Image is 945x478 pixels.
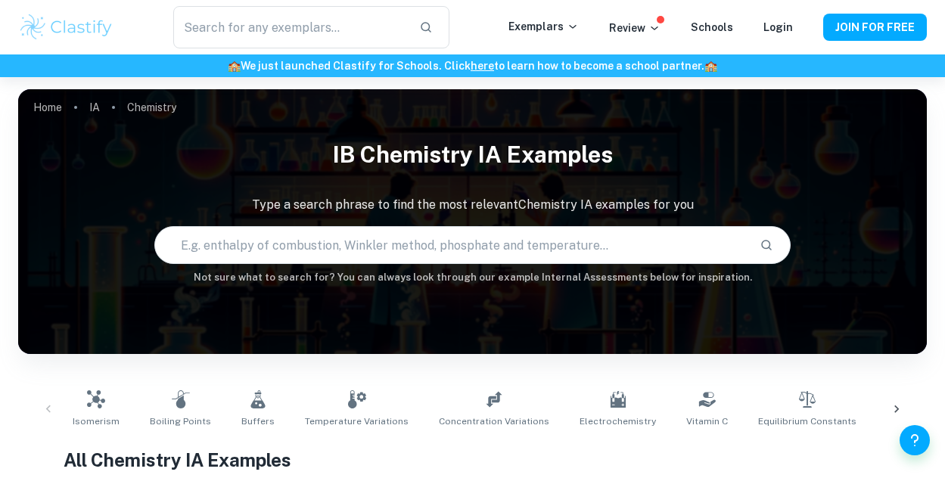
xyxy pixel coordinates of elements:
[754,232,779,258] button: Search
[241,414,275,428] span: Buffers
[691,21,733,33] a: Schools
[228,60,241,72] span: 🏫
[823,14,927,41] button: JOIN FOR FREE
[758,414,856,428] span: Equilibrium Constants
[33,97,62,118] a: Home
[763,21,793,33] a: Login
[3,57,942,74] h6: We just launched Clastify for Schools. Click to learn how to become a school partner.
[64,446,881,473] h1: All Chemistry IA Examples
[704,60,717,72] span: 🏫
[173,6,407,48] input: Search for any exemplars...
[609,20,661,36] p: Review
[18,132,927,178] h1: IB Chemistry IA examples
[18,270,927,285] h6: Not sure what to search for? You can always look through our example Internal Assessments below f...
[18,196,927,214] p: Type a search phrase to find the most relevant Chemistry IA examples for you
[471,60,494,72] a: here
[18,12,114,42] img: Clastify logo
[73,414,120,428] span: Isomerism
[686,414,728,428] span: Vitamin C
[900,425,930,455] button: Help and Feedback
[127,99,176,116] p: Chemistry
[508,18,579,35] p: Exemplars
[150,414,211,428] span: Boiling Points
[155,224,748,266] input: E.g. enthalpy of combustion, Winkler method, phosphate and temperature...
[439,414,549,428] span: Concentration Variations
[89,97,100,118] a: IA
[580,414,656,428] span: Electrochemistry
[305,414,409,428] span: Temperature Variations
